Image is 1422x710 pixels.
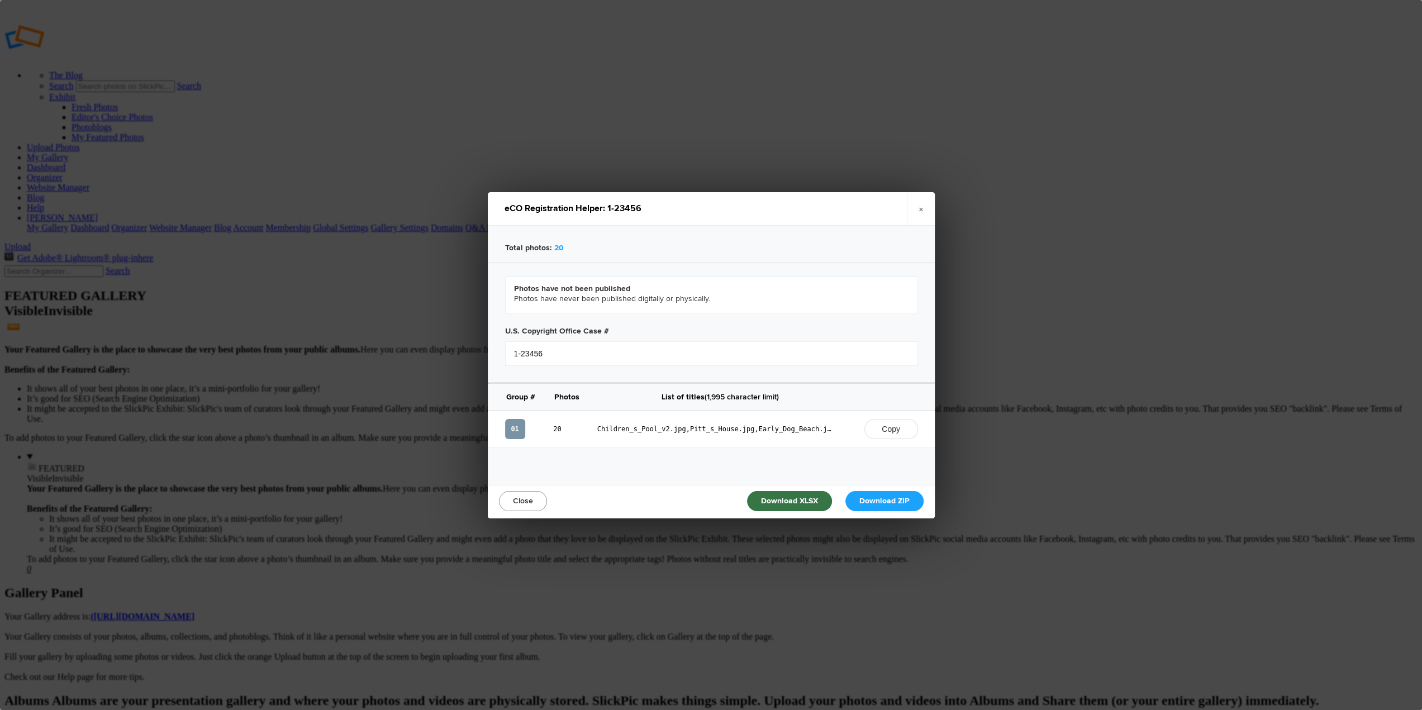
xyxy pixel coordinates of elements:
[705,392,779,402] span: (1,995 character limit)
[505,200,641,217] div: eCO Registration Helper: 1-23456
[554,242,564,254] strong: 20
[505,341,918,366] input: Enter your Case # (e.g., 1-12345678901)
[499,491,547,511] a: Close
[488,384,545,411] th: Group #
[597,423,832,435] span: Children_s_Pool_v2.jpg,Pitt_s_House.jpg,Early_Dog_Beach.jpg,Baja_Sunset.jpg,Wispy_Curls.jpg,Welco...
[505,419,525,439] span: 01
[553,423,581,435] span: 20
[864,419,918,439] button: Copy
[505,243,552,252] b: Total photos:
[589,384,852,411] th: List of titles
[907,192,935,226] a: ×
[845,491,924,511] a: Download ZIP
[505,325,609,338] h3: U.S. Copyright Office Case #
[747,491,832,511] a: Download XLSX
[545,384,589,411] th: Photos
